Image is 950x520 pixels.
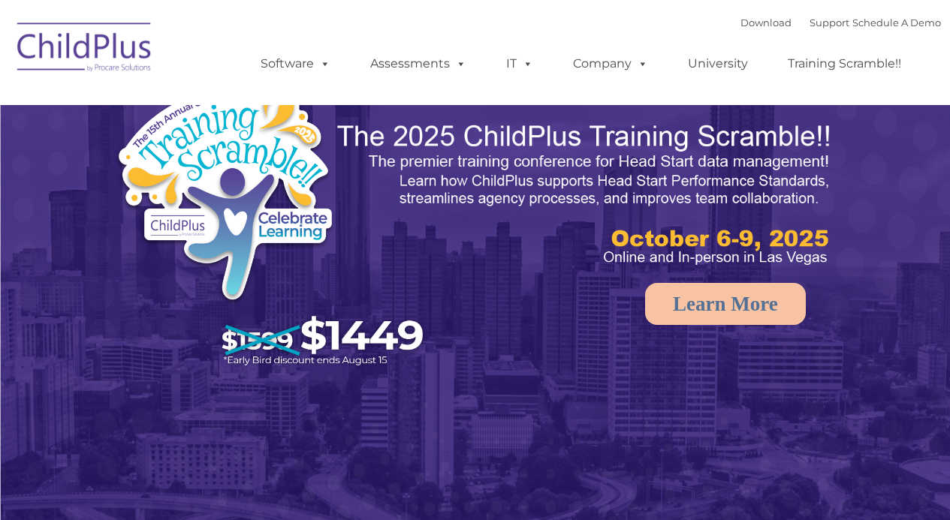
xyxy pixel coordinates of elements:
a: Support [810,17,849,29]
img: ChildPlus by Procare Solutions [10,12,160,87]
a: Learn More [645,283,806,325]
a: Download [740,17,792,29]
a: Training Scramble!! [773,49,916,79]
font: | [740,17,941,29]
a: University [673,49,763,79]
a: Software [246,49,345,79]
a: Assessments [355,49,481,79]
a: Company [558,49,663,79]
a: IT [491,49,548,79]
a: Schedule A Demo [852,17,941,29]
